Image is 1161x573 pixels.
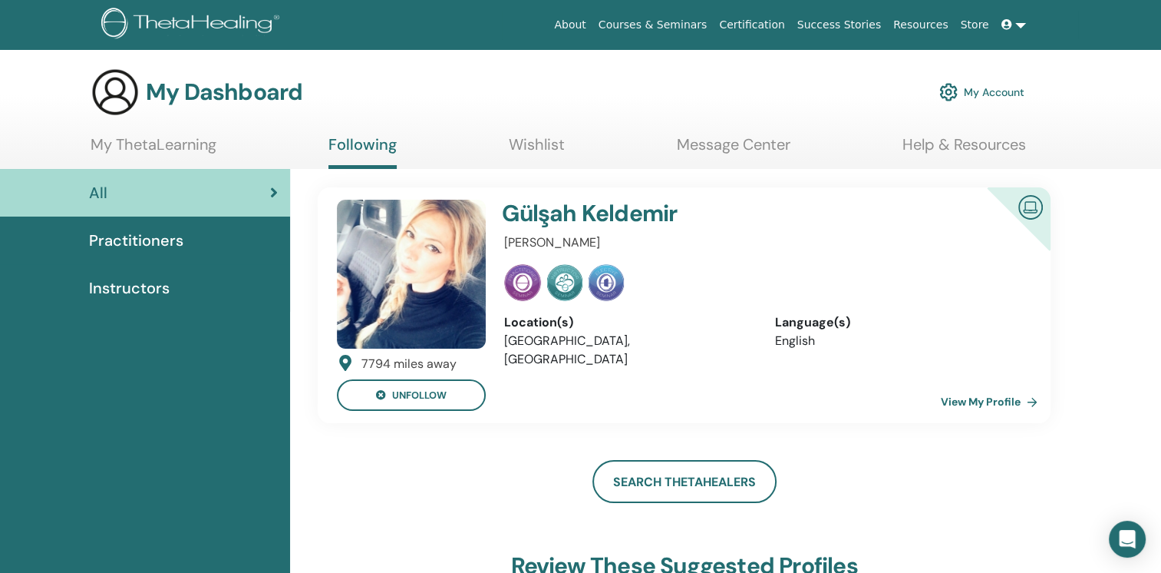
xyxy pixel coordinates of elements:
[955,11,995,39] a: Store
[902,135,1026,165] a: Help & Resources
[713,11,790,39] a: Certification
[146,78,302,106] h3: My Dashboard
[509,135,565,165] a: Wishlist
[887,11,955,39] a: Resources
[1012,189,1049,224] img: Certified Online Instructor
[941,386,1044,417] a: View My Profile
[1109,521,1146,558] div: Open Intercom Messenger
[592,460,777,503] a: Search ThetaHealers
[791,11,887,39] a: Success Stories
[89,229,183,252] span: Practitioners
[101,8,285,42] img: logo.png
[328,135,397,169] a: Following
[89,277,170,300] span: Instructors
[677,135,790,165] a: Message Center
[337,379,486,411] button: unfollow
[337,200,486,349] img: default.jpg
[89,181,107,204] span: All
[592,11,714,39] a: Courses & Seminars
[91,135,216,165] a: My ThetaLearning
[504,234,1022,252] p: [PERSON_NAME]
[939,79,958,105] img: cog.svg
[775,332,1022,350] li: English
[91,68,140,117] img: generic-user-icon.jpg
[502,200,934,227] h4: Gülşah Keldemir
[775,313,1022,332] div: Language(s)
[962,187,1051,276] div: Certified Online Instructor
[939,75,1024,109] a: My Account
[548,11,592,39] a: About
[361,355,457,373] div: 7794 miles away
[504,313,751,332] div: Location(s)
[504,332,751,369] li: [GEOGRAPHIC_DATA], [GEOGRAPHIC_DATA]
